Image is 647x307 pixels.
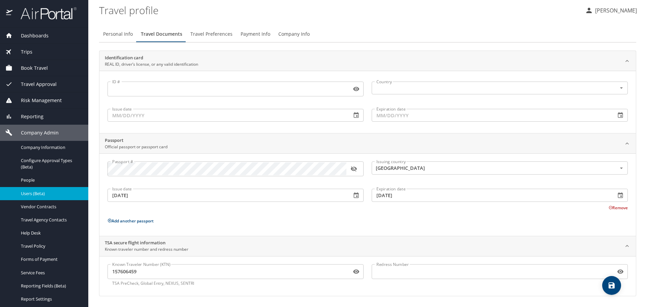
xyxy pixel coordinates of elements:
span: Configure Approval Types (Beta) [21,157,80,170]
button: Add another passport [107,218,154,224]
span: Company Admin [12,129,59,136]
span: Payment Info [241,30,270,38]
span: Service Fees [21,270,80,276]
span: Travel Documents [141,30,182,38]
span: Help Desk [21,230,80,236]
input: MM/DD/YYYY [372,109,610,122]
button: Open [617,84,625,92]
p: TSA PreCheck, Global Entry, NEXUS, SENTRI [112,280,359,286]
div: PassportOfficial passport or passport card [99,153,636,236]
span: Vendor Contracts [21,204,80,210]
span: Travel Agency Contacts [21,217,80,223]
input: MM/DD/YYYY [107,189,346,202]
button: Open [617,164,625,172]
p: REAL ID, driver’s license, or any valid identification [105,61,198,67]
button: Remove [609,205,628,211]
span: Company Information [21,144,80,151]
span: Travel Preferences [190,30,233,38]
p: Official passport or passport card [105,144,167,150]
div: TSA secure flight informationKnown traveler number and redress number [99,256,636,296]
p: [PERSON_NAME] [593,6,637,14]
p: Known traveler number and redress number [105,246,188,252]
div: Identification cardREAL ID, driver’s license, or any valid identification [99,71,636,133]
span: Dashboards [12,32,49,39]
span: Travel Approval [12,81,57,88]
h2: TSA secure flight information [105,240,188,246]
span: Travel Policy [21,243,80,249]
div: TSA secure flight informationKnown traveler number and redress number [99,236,636,256]
span: Reporting [12,113,43,120]
span: Book Travel [12,64,48,72]
div: Profile [99,26,636,42]
button: save [602,276,621,295]
img: icon-airportal.png [6,7,13,20]
span: Users (Beta) [21,190,80,197]
span: Personal Info [103,30,133,38]
h2: Identification card [105,55,198,61]
span: Forms of Payment [21,256,80,263]
span: Report Settings [21,296,80,302]
img: airportal-logo.png [13,7,76,20]
span: Reporting Fields (Beta) [21,283,80,289]
h2: Passport [105,137,167,144]
span: Risk Management [12,97,62,104]
input: MM/DD/YYYY [107,109,346,122]
div: PassportOfficial passport or passport card [99,133,636,154]
button: [PERSON_NAME] [582,4,640,17]
div: Identification cardREAL ID, driver’s license, or any valid identification [99,51,636,71]
input: MM/DD/YYYY [372,189,610,202]
span: Company Info [278,30,310,38]
span: Trips [12,48,32,56]
span: People [21,177,80,183]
